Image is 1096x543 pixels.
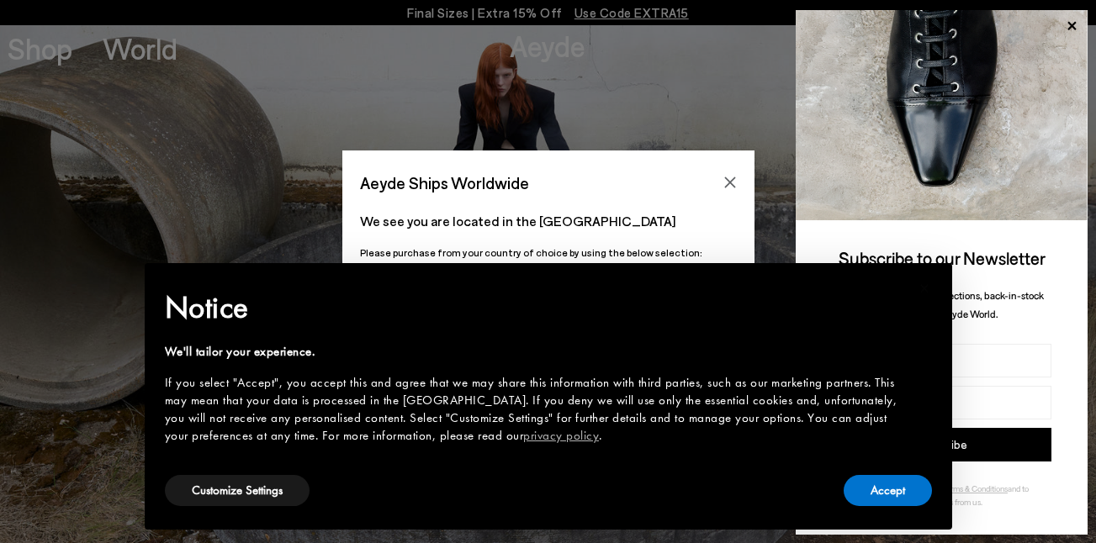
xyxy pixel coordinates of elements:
div: If you select "Accept", you accept this and agree that we may share this information with third p... [165,374,905,445]
p: Please purchase from your country of choice by using the below selection: [360,245,737,261]
h2: Notice [165,286,905,329]
a: Terms & Conditions [942,483,1008,493]
button: Accept [844,475,932,506]
span: × [919,275,930,301]
div: We'll tailor your experience. [165,343,905,361]
button: Customize Settings [165,475,310,506]
button: Close [717,170,743,195]
span: Subscribe to our Newsletter [839,247,1046,268]
button: Close this notice [905,268,945,308]
p: We see you are located in the [GEOGRAPHIC_DATA] [360,211,737,231]
span: Aeyde Ships Worldwide [360,168,529,198]
a: privacy policy [523,427,599,444]
img: ca3f721fb6ff708a270709c41d776025.jpg [796,10,1088,220]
